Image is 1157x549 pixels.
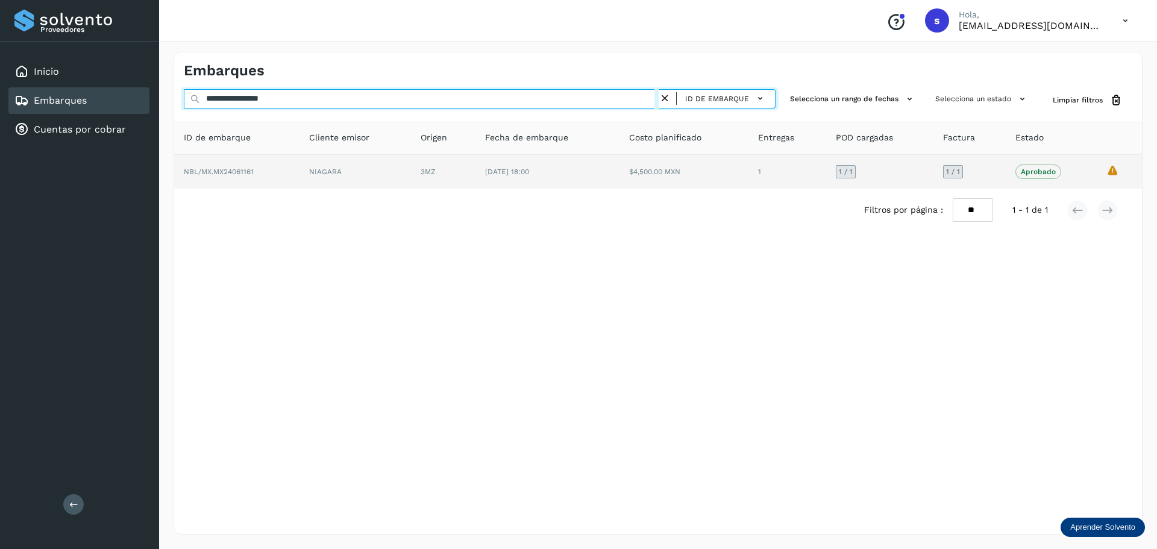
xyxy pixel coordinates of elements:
p: Hola, [959,10,1103,20]
span: Limpiar filtros [1053,95,1103,105]
span: NBL/MX.MX24061161 [184,168,254,176]
a: Cuentas por cobrar [34,124,126,135]
span: 1 - 1 de 1 [1012,204,1048,216]
a: Inicio [34,66,59,77]
span: 1 / 1 [946,168,960,175]
p: Proveedores [40,25,145,34]
span: Filtros por página : [864,204,943,216]
div: Aprender Solvento [1061,518,1145,537]
span: Entregas [758,131,794,144]
button: Selecciona un estado [930,89,1033,109]
h4: Embarques [184,62,265,80]
span: [DATE] 18:00 [485,168,529,176]
span: Origen [421,131,447,144]
span: 1 / 1 [839,168,853,175]
span: Costo planificado [629,131,701,144]
td: 1 [748,155,826,189]
td: $4,500.00 MXN [619,155,748,189]
span: Estado [1015,131,1044,144]
div: Cuentas por cobrar [8,116,149,143]
p: sectram23@gmail.com [959,20,1103,31]
td: 3MZ [411,155,475,189]
span: Factura [943,131,975,144]
button: Selecciona un rango de fechas [785,89,921,109]
div: Inicio [8,58,149,85]
td: NIAGARA [299,155,411,189]
p: Aprobado [1021,168,1056,176]
span: Fecha de embarque [485,131,568,144]
div: Embarques [8,87,149,114]
span: Cliente emisor [309,131,369,144]
p: Aprender Solvento [1070,522,1135,532]
span: ID de embarque [685,93,749,104]
a: Embarques [34,95,87,106]
span: POD cargadas [836,131,893,144]
button: ID de embarque [682,90,770,107]
button: Limpiar filtros [1043,89,1132,111]
span: ID de embarque [184,131,251,144]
